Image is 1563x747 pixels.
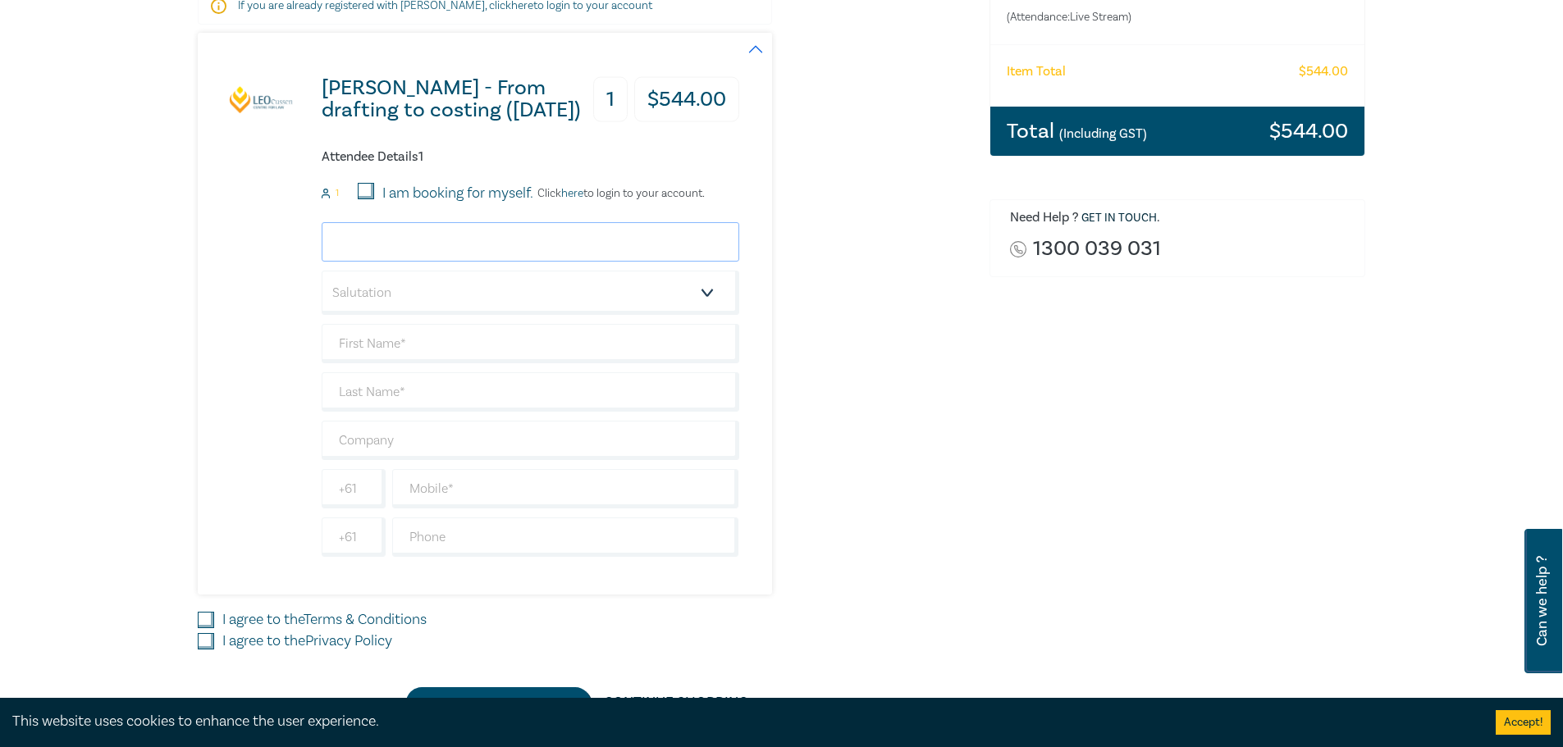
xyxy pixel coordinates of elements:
[392,469,739,508] input: Mobile*
[1269,121,1348,142] h3: $ 544.00
[304,610,427,629] a: Terms & Conditions
[1010,210,1353,226] h6: Need Help ? .
[1059,125,1147,142] small: (Including GST)
[222,631,392,652] label: I agree to the
[591,687,761,718] a: Continue Shopping
[1007,9,1283,25] small: (Attendance: Live Stream )
[593,77,628,122] h3: 1
[1496,710,1551,735] button: Accept cookies
[322,324,739,363] input: First Name*
[322,77,592,121] h3: [PERSON_NAME] - From drafting to costing ([DATE])
[1534,539,1550,663] span: Can we help ?
[1033,238,1161,260] a: 1300 039 031
[229,85,295,114] img: Wills - From drafting to costing (October 2025)
[322,421,739,460] input: Company
[222,609,427,631] label: I agree to the
[322,517,386,557] input: +61
[1007,121,1147,142] h3: Total
[12,711,1471,732] div: This website uses cookies to enhance the user experience.
[322,372,739,412] input: Last Name*
[382,183,533,204] label: I am booking for myself.
[1007,64,1066,80] h6: Item Total
[1081,211,1157,225] a: Get in touch
[322,149,739,165] h6: Attendee Details 1
[561,186,583,201] a: here
[322,222,739,262] input: Attendee Email*
[1299,64,1348,80] h6: $ 544.00
[533,187,705,200] p: Click to login to your account.
[336,188,339,199] small: 1
[305,631,392,650] a: Privacy Policy
[392,517,739,557] input: Phone
[634,77,739,122] h3: $ 544.00
[406,687,591,718] button: Checkout
[322,469,386,508] input: +61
